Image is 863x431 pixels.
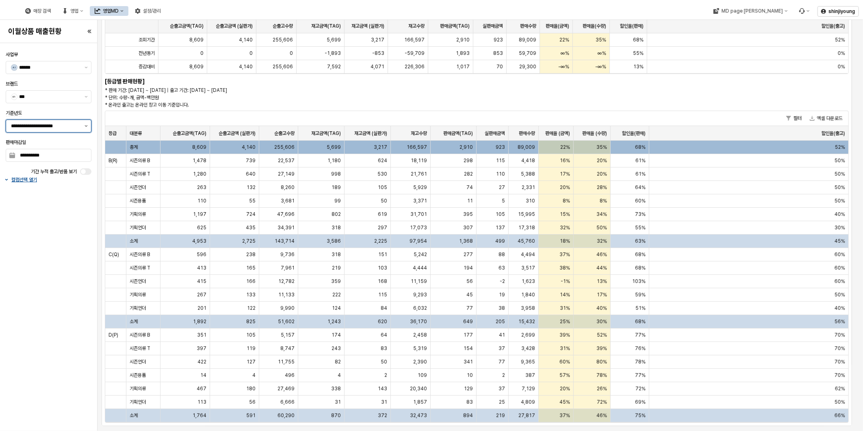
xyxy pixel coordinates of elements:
span: 37% [559,251,570,258]
span: 63% [635,238,646,244]
span: 802 [332,211,341,218]
span: 등급 [108,130,117,136]
span: 40% [596,305,607,311]
span: -59,709 [405,50,425,57]
span: 51,602 [278,318,295,325]
span: 38 [499,305,505,311]
span: 1,280 [193,171,206,177]
span: 739 [246,157,256,164]
span: 59% [635,292,646,298]
span: 30% [835,224,845,231]
span: 132 [247,184,256,191]
span: 조회기간 [139,37,155,43]
span: 73% [635,211,646,218]
span: 3,371 [413,198,427,204]
span: 110 [197,198,206,204]
span: 총계 [130,144,138,150]
button: 필터 [783,113,805,123]
span: 219 [332,265,341,271]
span: 기간 누적 출고/반품 보기 [31,169,77,174]
span: 5,699 [327,144,341,150]
button: 제안 사항 표시 [81,91,91,103]
span: 88 [499,251,505,258]
span: 825 [246,318,256,325]
span: 923 [496,144,505,150]
span: 할인율(판매) [622,130,646,136]
span: 50 [381,198,387,204]
span: 35% [596,37,606,43]
span: 판매금액(TAG) [443,130,473,136]
span: 52% [835,144,845,150]
span: 1,243 [327,318,341,325]
span: 40% [835,305,845,311]
span: 9,990 [280,305,295,311]
span: -1% [561,278,570,285]
span: 15% [560,211,570,218]
span: 8,609 [192,144,206,150]
span: 415 [197,278,206,285]
span: 724 [246,211,256,218]
span: 68% [635,144,646,150]
span: 29,300 [519,63,536,70]
span: 38% [559,265,570,271]
div: Menu item 6 [794,6,814,16]
span: 16% [560,157,570,164]
span: 판매마감일 [6,139,26,145]
span: 5,388 [521,171,535,177]
span: 115 [378,292,387,298]
span: 50% [835,184,845,191]
span: 222 [332,292,341,298]
span: 1,478 [193,157,206,164]
span: 0 [200,50,204,57]
button: 영업 [57,6,88,16]
span: 168 [378,278,387,285]
span: 기획언더 [130,224,146,231]
span: 619 [378,211,387,218]
button: 제안 사항 표시 [81,120,91,132]
span: 89,009 [518,144,535,150]
span: 시즌의류 B [130,251,150,258]
span: 4,140 [242,144,256,150]
span: 267 [197,292,206,298]
span: B(R) [108,157,117,164]
button: 영업MD [90,6,128,16]
span: 226,306 [405,63,425,70]
span: 22% [560,144,570,150]
span: 36,170 [410,318,427,325]
span: 165 [246,265,256,271]
span: 기획언더 [130,305,146,311]
span: 59,709 [519,50,536,57]
span: 8,609 [189,37,204,43]
span: 0 [290,50,293,57]
span: 할인율(판매) [620,22,644,29]
span: 32% [560,224,570,231]
span: 4,071 [371,63,384,70]
span: 순출고금액 (실판가) [219,130,256,136]
span: 13% [597,278,607,285]
span: 22% [559,37,569,43]
span: 201 [197,305,206,311]
span: 28% [597,184,607,191]
div: MD page [PERSON_NAME] [721,8,783,14]
span: 110 [496,171,505,177]
button: 엑셀 다운로드 [807,113,846,123]
span: 17% [560,171,570,177]
span: 31% [560,305,570,311]
span: 68% [633,37,644,43]
span: 35% [596,144,607,150]
span: 499 [495,238,505,244]
span: 20% [560,184,570,191]
span: 할인율(출고) [822,22,845,29]
span: 40% [835,211,845,218]
span: 61% [635,157,646,164]
span: 255,606 [274,144,295,150]
span: 122 [247,305,256,311]
span: 3,586 [327,238,341,244]
span: 판매율 (수량) [582,130,607,136]
span: 32% [597,238,607,244]
h6: [등급별 판매현황] [105,78,223,85]
span: 55% [635,224,646,231]
span: 11,159 [411,278,427,285]
span: 0 [249,50,253,57]
span: 3,217 [371,37,384,43]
